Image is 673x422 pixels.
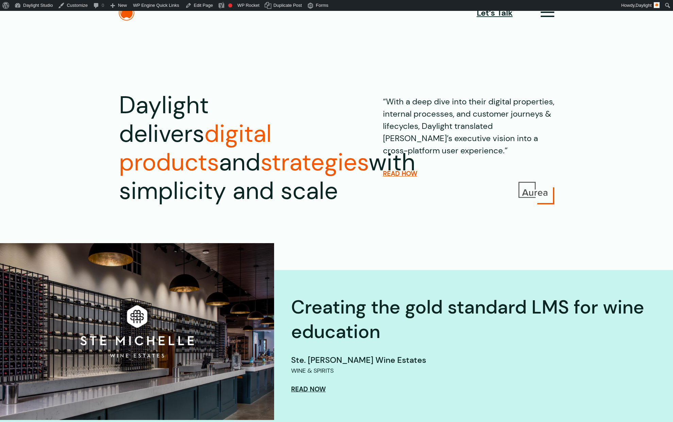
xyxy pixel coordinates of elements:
div: Focus keyphrase not set [228,3,232,7]
h2: Creating the gold standard LMS for wine education [291,295,646,344]
img: Aurea Logo [517,181,549,199]
span: strategies [260,147,369,178]
span: Daylight [636,3,652,8]
a: READ HOW [383,170,417,178]
img: The Daylight Studio Logo [119,5,134,21]
a: Read Now [291,386,326,393]
p: Wine & Spirits [291,366,334,375]
p: “With a deep dive into their digital properties, internal processes, and customer journeys & life... [383,91,554,157]
span: digital products [119,118,272,178]
a: Let’s Talk [477,7,513,19]
div: Ste. [PERSON_NAME] Wine Estates [291,354,646,366]
h1: Daylight delivers and with simplicity and scale [119,91,338,205]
